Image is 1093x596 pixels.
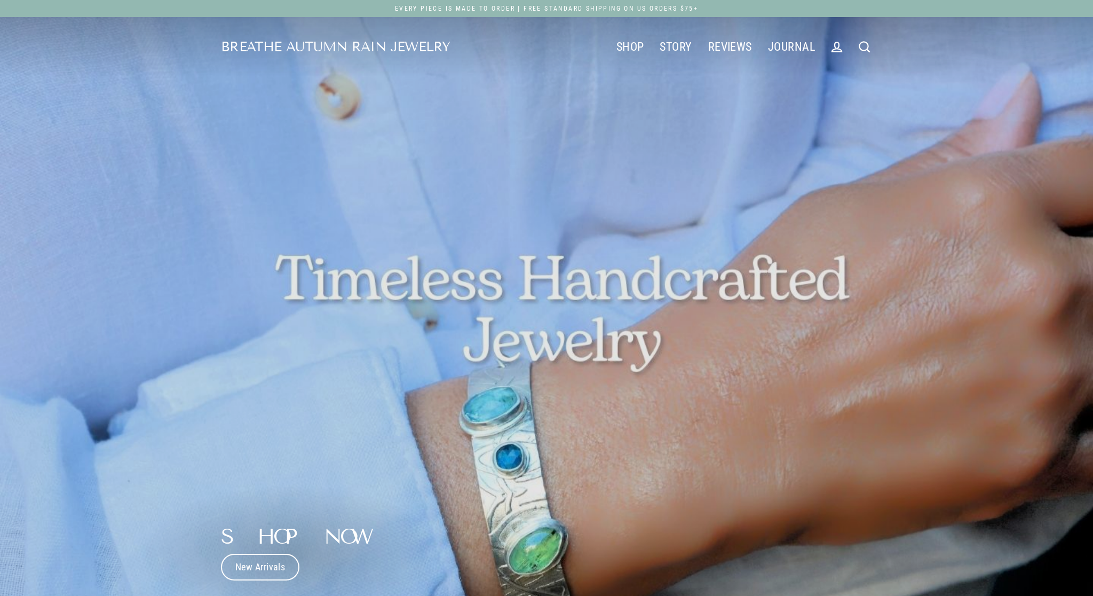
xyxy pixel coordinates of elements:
[652,34,700,60] a: STORY
[608,34,652,60] a: SHOP
[760,34,823,60] a: JOURNAL
[221,554,299,581] a: New Arrivals
[450,33,823,61] div: Primary
[221,526,361,547] h2: Shop Now
[700,34,760,60] a: REVIEWS
[221,41,450,54] a: Breathe Autumn Rain Jewelry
